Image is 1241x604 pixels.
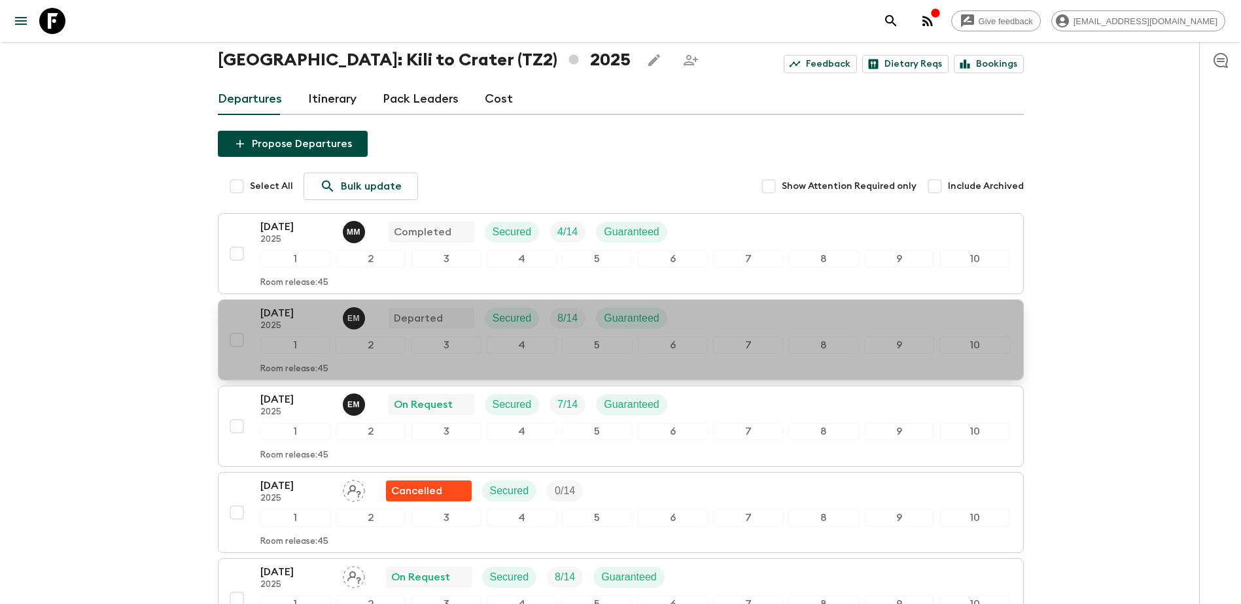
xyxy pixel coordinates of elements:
span: Assign pack leader [343,570,365,580]
div: 2 [336,250,406,267]
p: Secured [493,224,532,240]
div: 6 [638,337,708,354]
p: Secured [493,310,532,326]
p: Secured [493,397,532,412]
div: 8 [788,250,858,267]
p: Guaranteed [604,397,659,412]
div: 5 [562,509,632,526]
p: Guaranteed [604,224,659,240]
a: Cost [485,84,513,115]
div: 7 [713,250,783,267]
a: Departures [218,84,282,115]
div: 1 [260,337,330,354]
p: Completed [394,224,451,240]
span: Share this itinerary [678,47,704,73]
p: Secured [490,569,529,585]
p: Cancelled [391,483,442,499]
div: 9 [864,423,934,440]
div: 2 [336,337,406,354]
div: 4 [487,423,557,440]
span: Show Attention Required only [782,180,917,193]
div: 3 [411,509,481,526]
p: [DATE] [260,392,332,407]
span: Select All [250,180,293,193]
div: 8 [788,423,858,440]
h1: [GEOGRAPHIC_DATA]: Kili to Crater (TZ2) 2025 [218,47,631,73]
p: 7 / 14 [557,397,578,412]
div: 7 [713,423,783,440]
div: 2 [336,509,406,526]
p: Secured [490,483,529,499]
p: Room release: 45 [260,537,328,547]
p: Room release: 45 [260,278,328,288]
div: 1 [260,509,330,526]
p: [DATE] [260,305,332,321]
div: Secured [482,567,537,588]
button: EM [343,394,368,416]
div: Secured [485,394,540,415]
a: Bookings [954,55,1024,73]
button: [DATE]2025Moses MichaelCompletedSecuredTrip FillGuaranteed12345678910Room release:45 [218,213,1024,294]
div: 9 [864,509,934,526]
div: 4 [487,337,557,354]
p: Room release: 45 [260,364,328,375]
div: 9 [864,337,934,354]
p: 2025 [260,235,332,245]
div: 1 [260,423,330,440]
p: Room release: 45 [260,450,328,461]
div: 8 [788,509,858,526]
div: 3 [411,337,481,354]
span: Include Archived [948,180,1024,193]
a: Pack Leaders [383,84,459,115]
p: [DATE] [260,564,332,580]
div: 4 [487,509,557,526]
button: Edit this itinerary [641,47,667,73]
span: Assign pack leader [343,484,365,494]
a: Bulk update [304,173,418,200]
button: menu [8,8,34,34]
p: 4 / 14 [557,224,578,240]
div: Trip Fill [550,394,586,415]
div: 10 [939,423,1009,440]
p: 2025 [260,321,332,331]
div: 2 [336,423,406,440]
div: 7 [713,509,783,526]
p: 8 / 14 [557,310,578,326]
div: 10 [939,250,1009,267]
div: 7 [713,337,783,354]
a: Dietary Reqs [862,55,949,73]
p: Departed [394,310,443,326]
div: Secured [482,480,537,501]
div: 6 [638,423,708,440]
p: [DATE] [260,219,332,235]
button: search adventures [878,8,904,34]
a: Itinerary [308,84,357,115]
div: 1 [260,250,330,267]
p: E M [347,399,360,410]
p: On Request [394,397,453,412]
p: 2025 [260,580,332,590]
div: 3 [411,423,481,440]
div: Flash Pack cancellation [386,480,472,501]
div: 10 [939,337,1009,354]
div: 4 [487,250,557,267]
div: 10 [939,509,1009,526]
a: Feedback [784,55,857,73]
span: Moses Michael [343,225,368,235]
span: Give feedback [971,16,1040,26]
div: Secured [485,308,540,329]
p: [DATE] [260,478,332,494]
p: Bulk update [341,178,402,194]
button: Propose Departures [218,131,368,157]
div: Trip Fill [550,308,586,329]
div: 6 [638,250,708,267]
p: Guaranteed [601,569,657,585]
p: 8 / 14 [555,569,575,585]
div: 8 [788,337,858,354]
div: Trip Fill [547,480,583,501]
span: [EMAIL_ADDRESS][DOMAIN_NAME] [1066,16,1225,26]
a: Give feedback [951,10,1041,31]
p: 0 / 14 [555,483,575,499]
button: [DATE]2025Assign pack leaderFlash Pack cancellationSecuredTrip Fill12345678910Room release:45 [218,472,1024,553]
div: 9 [864,250,934,267]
